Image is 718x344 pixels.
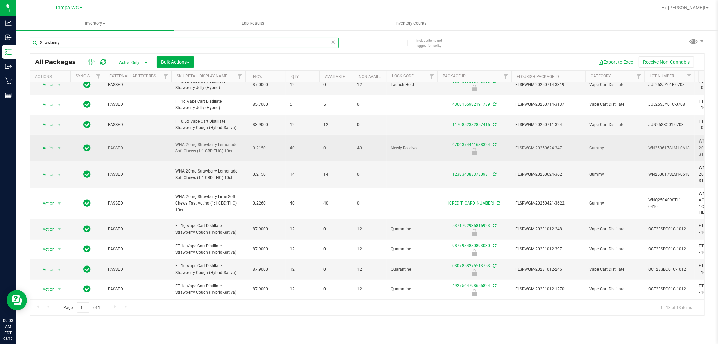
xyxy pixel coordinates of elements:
a: Available [325,74,345,79]
a: Filter [234,71,245,82]
span: 12 [290,266,315,273]
span: In Sync [84,80,91,89]
span: 0.2150 [249,143,269,153]
span: PASSED [108,266,167,273]
span: 12 [357,246,383,252]
span: select [55,285,64,294]
span: FLSRWGM-20231012-397 [515,246,581,252]
div: Actions [35,74,68,79]
span: WNA 20mg Strawberry Lemonade Soft Chews (1:1 CBD:THC) 10ct [175,168,241,181]
span: Sync from Compliance System [496,201,500,206]
span: 87.0000 [249,80,271,90]
p: 09:03 AM EDT [3,318,13,336]
span: Newly Received [391,145,433,151]
span: FT 1g Vape Cart Distillate Strawberry Cough (Hybrid-Sativa) [175,263,241,276]
p: 08/19 [3,336,13,341]
span: Sync from Compliance System [492,283,496,288]
a: Package ID [443,74,466,79]
a: Category [591,74,611,79]
span: 1 - 13 of 13 items [655,302,697,312]
a: Filter [633,71,644,82]
span: In Sync [84,224,91,234]
span: Vape Cart Distillate [589,266,640,273]
span: FLSRWGM-20231012-1270 [515,286,581,292]
span: WN250617SLM1-0618 [648,171,691,178]
span: FLSRWGM-20250714-3319 [515,82,581,88]
span: Vape Cart Distillate [589,286,640,292]
span: select [55,100,64,110]
span: 0 [323,286,349,292]
span: JUL25SJY01C-0708 [648,101,691,108]
span: Inventory [16,20,174,26]
span: 0 [323,82,349,88]
button: Export to Excel [593,56,639,68]
span: FT 0.5g Vape Cart Distillate Strawberry Cough (Hybrid-Sativa) [175,118,241,131]
a: 5371792935815923 [452,223,490,228]
span: WNA 20mg Strawberry Lime Soft Chews Fast Acting (1:1 CBD:THC) 10ct [175,194,241,213]
span: Action [37,225,55,234]
span: Vape Cart Distillate [589,101,640,108]
span: PASSED [108,200,167,207]
span: WNQ250409STL1-0410 [648,197,691,210]
a: 6706374441688324 [452,142,490,147]
span: Gummy [589,200,640,207]
span: In Sync [84,120,91,129]
a: [CREDIT_CARD_NUMBER] [449,201,494,206]
inline-svg: Reports [5,92,12,99]
span: Action [37,245,55,254]
span: Quarantine [391,286,433,292]
span: PASSED [108,171,167,178]
inline-svg: Retail [5,77,12,84]
span: FLSRWGM-20250714-3137 [515,101,581,108]
span: In Sync [84,143,91,153]
a: Sku Retail Display Name [177,74,227,79]
a: THC% [251,74,262,79]
span: Vape Cart Distillate [589,246,640,252]
span: In Sync [84,198,91,208]
span: 0 [323,226,349,232]
span: Gummy [589,171,640,178]
div: Newly Received [436,148,512,155]
span: In Sync [84,284,91,294]
span: All Packages [35,58,82,66]
span: JUN25SBC01-0703 [648,122,691,128]
a: External Lab Test Result [109,74,162,79]
span: FLSRWGM-20250624-347 [515,145,581,151]
span: Action [37,170,55,179]
span: 0 [357,122,383,128]
span: 0 [323,266,349,273]
span: OCT23SBC01C-1012 [648,226,691,232]
span: Sync from Compliance System [492,142,496,147]
span: PASSED [108,286,167,292]
span: FT 1g Vape Cart Distillate Strawberry Cough (Hybrid-Sativa) [175,243,241,256]
span: Clear [331,38,336,46]
div: Quarantine [436,289,512,296]
span: 14 [323,171,349,178]
a: Filter [160,71,171,82]
div: Quarantine [436,269,512,276]
button: Receive Non-Cannabis [639,56,694,68]
span: 12 [357,286,383,292]
span: 12 [290,226,315,232]
inline-svg: Outbound [5,63,12,70]
span: OCT23SBC01C-1012 [648,266,691,273]
a: 9877984880893030 [452,243,490,248]
span: 12 [290,286,315,292]
span: 0 [357,171,383,178]
span: 12 [357,82,383,88]
span: PASSED [108,226,167,232]
span: JUL25SJY01B-0708 [648,82,691,88]
span: select [55,143,64,153]
span: FLSRWGM-20231012-248 [515,226,581,232]
a: Flourish Package ID [517,74,559,79]
span: 12 [357,266,383,273]
a: Sync Status [76,74,102,79]
span: 0.2260 [249,198,269,208]
inline-svg: Inventory [5,49,12,55]
a: Inventory Counts [332,16,490,30]
span: FT 1g Vape Cart Distillate Strawberry Cough (Hybrid-Sativa) [175,283,241,296]
span: Sync from Compliance System [492,172,496,177]
span: In Sync [84,169,91,179]
span: Sync from Compliance System [492,122,496,127]
a: Lot Number [650,74,674,79]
